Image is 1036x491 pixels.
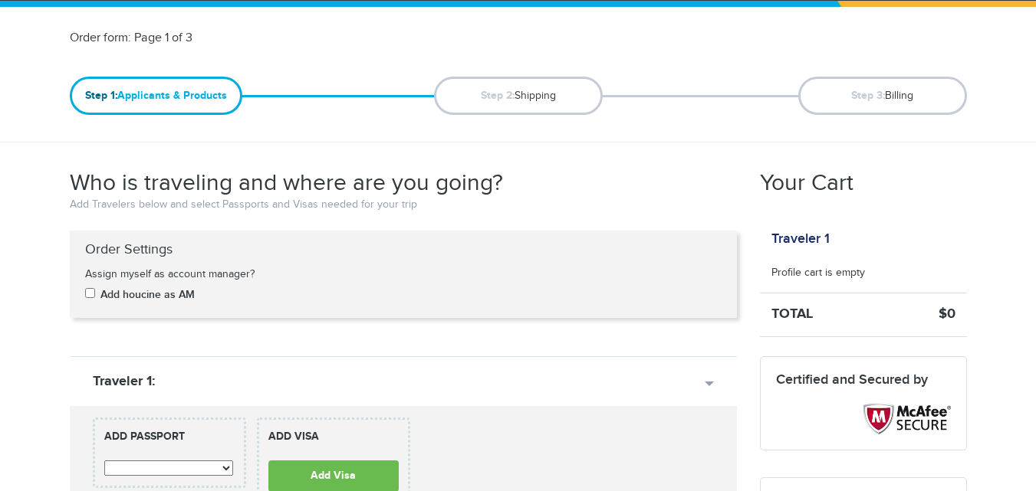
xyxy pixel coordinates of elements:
h5: Total [760,307,883,322]
strong: Step 1: [85,89,117,102]
li: Profile cart is empty [760,254,967,293]
strong: Add Passport [104,429,235,457]
img: Mcaffee [863,403,951,434]
h5: Assign myself as account manager? [85,269,282,280]
div: Traveler 1 [760,231,841,247]
strong: ADD VISA [268,429,399,457]
label: Add houcine as AM [100,287,195,303]
a: Traveler 1: [70,356,737,406]
h2: Your Cart [760,169,853,197]
strong: Step 2: [481,89,515,102]
h4: Certified and Secured by [776,372,951,388]
h2: Who is traveling and where are you going? [70,169,503,197]
span: Applicants & Products [70,77,242,115]
p: Add Travelers below and select Passports and Visas needed for your trip [70,197,737,213]
h4: Order Settings [74,242,733,257]
span: Shipping [434,77,603,115]
strong: $0 [939,306,955,322]
strong: Step 3: [851,89,885,102]
span: Billing [798,77,967,115]
div: Order form: Page 1 of 3 [58,30,518,47]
